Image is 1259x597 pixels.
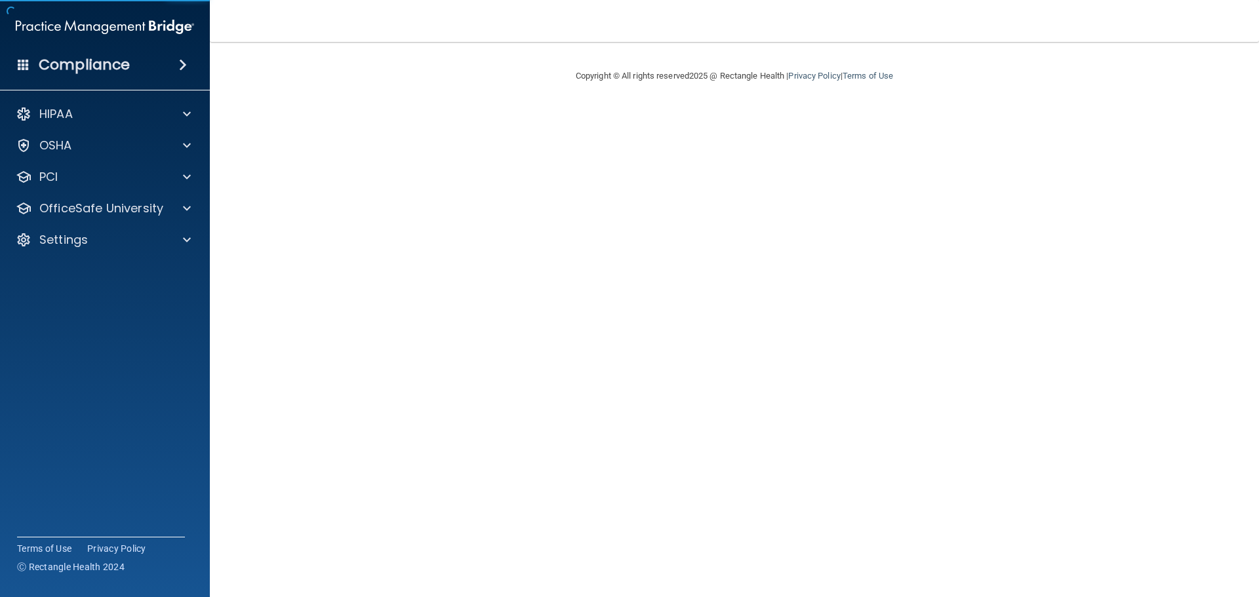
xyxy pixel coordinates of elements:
[39,169,58,185] p: PCI
[495,55,974,97] div: Copyright © All rights reserved 2025 @ Rectangle Health | |
[843,71,893,81] a: Terms of Use
[17,560,125,573] span: Ⓒ Rectangle Health 2024
[16,138,191,153] a: OSHA
[39,138,72,153] p: OSHA
[16,106,191,122] a: HIPAA
[39,106,73,122] p: HIPAA
[17,542,71,555] a: Terms of Use
[16,201,191,216] a: OfficeSafe University
[16,232,191,248] a: Settings
[87,542,146,555] a: Privacy Policy
[39,232,88,248] p: Settings
[16,14,194,40] img: PMB logo
[788,71,840,81] a: Privacy Policy
[39,201,163,216] p: OfficeSafe University
[39,56,130,74] h4: Compliance
[16,169,191,185] a: PCI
